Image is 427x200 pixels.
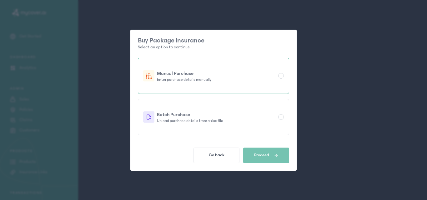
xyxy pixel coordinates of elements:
button: Go back [193,148,239,163]
span: Proceed [254,153,269,158]
p: Batch Purchase [157,111,276,118]
p: Upload purchase details from a xlsx file [157,118,276,123]
button: Proceed [243,148,289,163]
p: Enter purchase details manually [157,77,276,82]
p: Buy Package Insurance [138,37,289,44]
p: Select an option to continue [138,44,289,50]
p: Manual Purchase [157,70,276,77]
span: Go back [209,153,224,158]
